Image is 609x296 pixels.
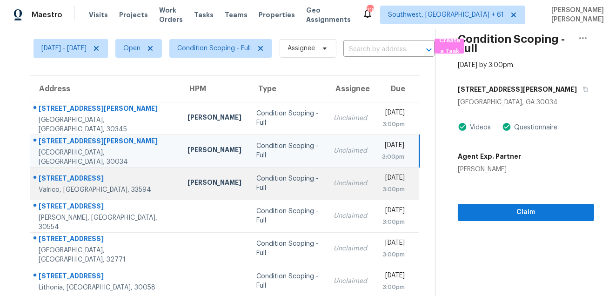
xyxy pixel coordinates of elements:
button: Copy Address [577,81,589,98]
div: Unclaimed [334,244,367,253]
div: [GEOGRAPHIC_DATA], [GEOGRAPHIC_DATA], 30034 [39,148,173,167]
div: [DATE] [382,271,405,283]
button: Claim [458,204,594,221]
span: Maestro [32,10,62,20]
div: [STREET_ADDRESS] [39,271,173,283]
div: Condition Scoping - Full [256,174,319,193]
div: [PERSON_NAME], [GEOGRAPHIC_DATA], 30554 [39,213,173,232]
div: Unclaimed [334,276,367,286]
div: [DATE] [382,173,405,185]
div: [PERSON_NAME] [187,178,241,189]
img: Artifact Present Icon [502,122,511,132]
button: Open [422,43,435,56]
span: Assignee [288,44,315,53]
div: Lithonia, [GEOGRAPHIC_DATA], 30058 [39,283,173,292]
div: Valrico, [GEOGRAPHIC_DATA], 33594 [39,185,173,195]
h2: Condition Scoping - Full [458,34,572,53]
th: Assignee [326,76,375,102]
div: [GEOGRAPHIC_DATA], [GEOGRAPHIC_DATA], 32771 [39,246,173,264]
div: Condition Scoping - Full [256,109,319,128]
div: [STREET_ADDRESS][PERSON_NAME] [39,104,173,115]
div: 3:00pm [382,185,405,194]
div: Unclaimed [334,179,367,188]
th: Type [249,76,326,102]
div: [PERSON_NAME] [187,145,241,157]
span: Condition Scoping - Full [177,44,251,53]
th: HPM [180,76,249,102]
div: [DATE] [382,108,405,120]
div: [DATE] [382,238,405,250]
div: Condition Scoping - Full [256,207,319,225]
div: Videos [467,123,491,132]
div: [STREET_ADDRESS] [39,174,173,185]
div: [DATE] by 3:00pm [458,61,513,70]
span: Open [123,44,141,53]
span: Geo Assignments [306,6,351,24]
span: Southwest, [GEOGRAPHIC_DATA] + 61 [388,10,504,20]
div: 3:00pm [382,217,405,227]
div: Unclaimed [334,211,367,221]
div: Condition Scoping - Full [256,239,319,258]
div: Condition Scoping - Full [256,272,319,290]
span: Work Orders [159,6,183,24]
span: Claim [465,207,587,218]
img: Artifact Present Icon [458,122,467,132]
th: Address [30,76,180,102]
div: [PERSON_NAME] [187,113,241,124]
button: Create a Task [435,39,464,54]
div: Condition Scoping - Full [256,141,319,160]
span: [PERSON_NAME] [PERSON_NAME] [548,6,604,24]
div: [STREET_ADDRESS] [39,202,173,213]
div: 3:00pm [382,152,404,161]
div: 718 [367,6,373,15]
th: Due [375,76,420,102]
div: [DATE] [382,206,405,217]
div: [STREET_ADDRESS] [39,234,173,246]
div: [PERSON_NAME] [458,165,521,174]
span: Create a Task [439,35,460,57]
div: [GEOGRAPHIC_DATA], [GEOGRAPHIC_DATA], 30345 [39,115,173,134]
input: Search by address [343,42,408,57]
div: 3:00pm [382,283,405,292]
span: Visits [89,10,108,20]
span: Teams [225,10,248,20]
span: Properties [259,10,295,20]
div: [DATE] [382,141,404,152]
div: Questionnaire [511,123,557,132]
div: Unclaimed [334,114,367,123]
div: Unclaimed [334,146,367,155]
h5: [STREET_ADDRESS][PERSON_NAME] [458,85,577,94]
div: 3:00pm [382,250,405,259]
span: Projects [119,10,148,20]
span: [DATE] - [DATE] [41,44,87,53]
div: [GEOGRAPHIC_DATA], GA 30034 [458,98,594,107]
span: Tasks [194,12,214,18]
div: 3:00pm [382,120,405,129]
div: [STREET_ADDRESS][PERSON_NAME] [39,136,173,148]
h5: Agent Exp. Partner [458,152,521,161]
